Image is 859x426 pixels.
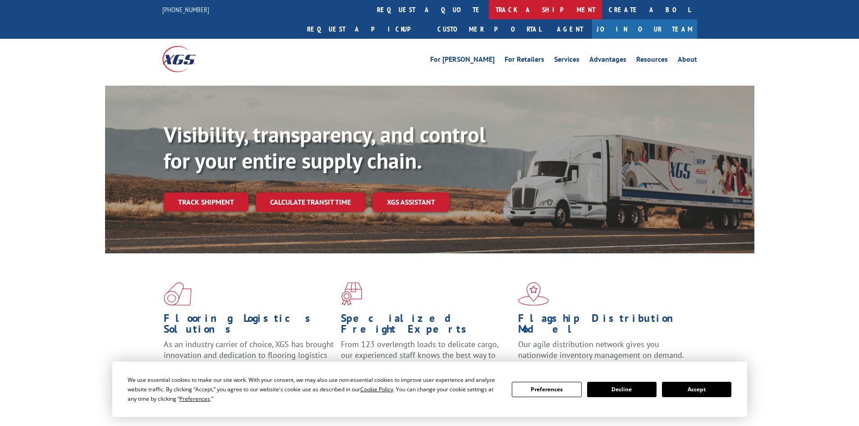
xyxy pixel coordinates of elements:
span: As an industry carrier of choice, XGS has brought innovation and dedication to flooring logistics... [164,339,334,371]
img: xgs-icon-flagship-distribution-model-red [518,282,549,306]
a: Agent [548,19,592,39]
a: Customer Portal [431,19,548,39]
a: Advantages [589,56,626,66]
a: [PHONE_NUMBER] [162,5,209,14]
a: Join Our Team [592,19,697,39]
a: Request a pickup [300,19,431,39]
h1: Specialized Freight Experts [341,313,511,339]
a: Resources [636,56,668,66]
a: For [PERSON_NAME] [430,56,495,66]
div: Cookie Consent Prompt [112,362,747,417]
a: XGS ASSISTANT [372,192,450,212]
a: Calculate transit time [256,192,365,212]
h1: Flagship Distribution Model [518,313,689,339]
button: Accept [662,382,731,397]
span: Cookie Policy [360,385,393,393]
a: Track shipment [164,192,248,211]
p: From 123 overlength loads to delicate cargo, our experienced staff knows the best way to move you... [341,339,511,379]
button: Preferences [512,382,581,397]
img: xgs-icon-total-supply-chain-intelligence-red [164,282,192,306]
a: About [678,56,697,66]
img: xgs-icon-focused-on-flooring-red [341,282,362,306]
button: Decline [587,382,657,397]
span: Our agile distribution network gives you nationwide inventory management on demand. [518,339,684,360]
a: For Retailers [505,56,544,66]
b: Visibility, transparency, and control for your entire supply chain. [164,120,486,174]
div: We use essential cookies to make our site work. With your consent, we may also use non-essential ... [128,375,501,403]
span: Preferences [179,395,210,403]
h1: Flooring Logistics Solutions [164,313,334,339]
a: Services [554,56,579,66]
